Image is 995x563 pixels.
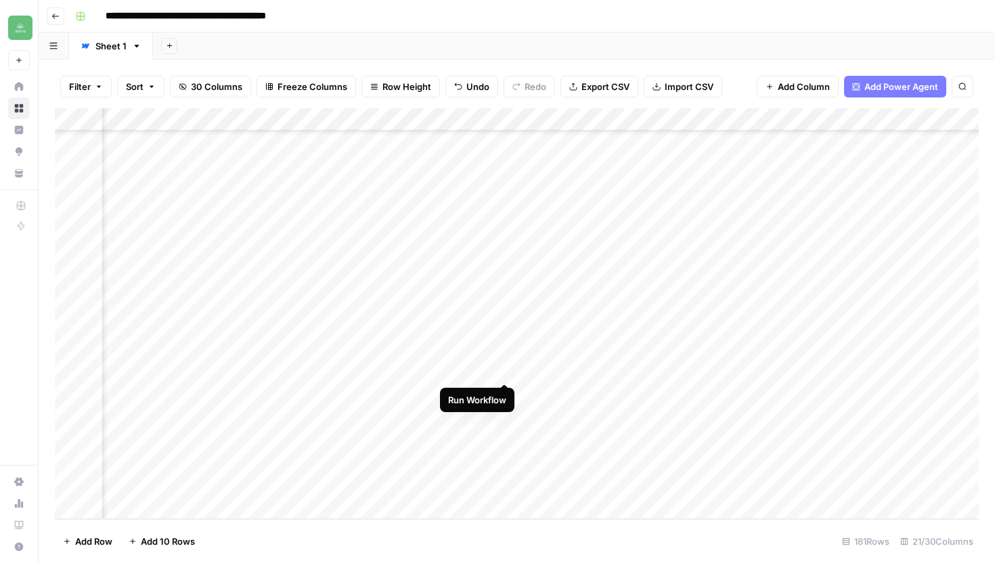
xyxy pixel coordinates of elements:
[257,76,356,97] button: Freeze Columns
[170,76,251,97] button: 30 Columns
[644,76,722,97] button: Import CSV
[69,32,153,60] a: Sheet 1
[8,514,30,536] a: Learning Hub
[117,76,164,97] button: Sort
[8,141,30,162] a: Opportunities
[278,80,347,93] span: Freeze Columns
[75,535,112,548] span: Add Row
[382,80,431,93] span: Row Height
[361,76,440,97] button: Row Height
[525,80,546,93] span: Redo
[126,80,143,93] span: Sort
[778,80,830,93] span: Add Column
[8,493,30,514] a: Usage
[69,80,91,93] span: Filter
[504,76,555,97] button: Redo
[191,80,242,93] span: 30 Columns
[837,531,895,552] div: 181 Rows
[466,80,489,93] span: Undo
[895,531,979,552] div: 21/30 Columns
[120,531,203,552] button: Add 10 Rows
[864,80,938,93] span: Add Power Agent
[448,393,506,407] div: Run Workflow
[8,76,30,97] a: Home
[8,471,30,493] a: Settings
[95,39,127,53] div: Sheet 1
[60,76,112,97] button: Filter
[8,16,32,40] img: Distru Logo
[665,80,713,93] span: Import CSV
[581,80,629,93] span: Export CSV
[141,535,195,548] span: Add 10 Rows
[757,76,839,97] button: Add Column
[445,76,498,97] button: Undo
[8,536,30,558] button: Help + Support
[8,11,30,45] button: Workspace: Distru
[560,76,638,97] button: Export CSV
[8,162,30,184] a: Your Data
[8,97,30,119] a: Browse
[844,76,946,97] button: Add Power Agent
[55,531,120,552] button: Add Row
[8,119,30,141] a: Insights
